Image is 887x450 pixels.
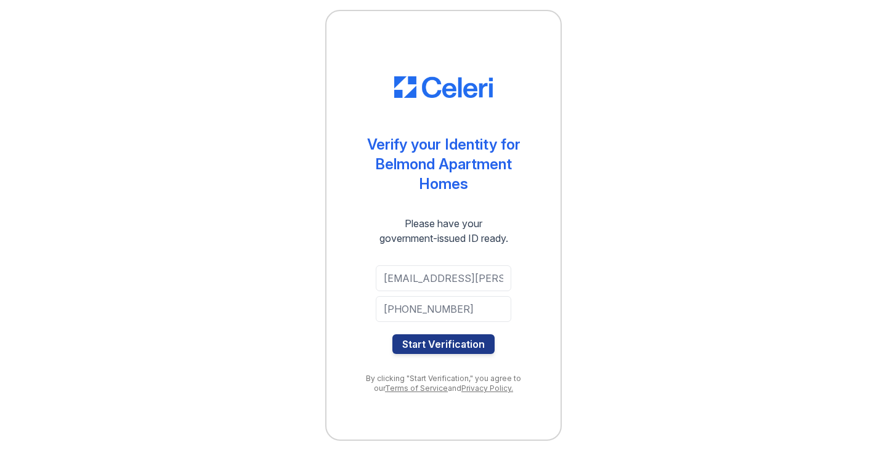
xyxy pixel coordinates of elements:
div: Please have your government-issued ID ready. [357,216,530,246]
a: Terms of Service [385,384,448,393]
a: Privacy Policy. [461,384,513,393]
button: Start Verification [392,334,495,354]
img: CE_Logo_Blue-a8612792a0a2168367f1c8372b55b34899dd931a85d93a1a3d3e32e68fde9ad4.png [394,76,493,98]
div: By clicking "Start Verification," you agree to our and [351,374,536,393]
input: Email [376,265,511,291]
input: Phone [376,296,511,322]
div: Verify your Identity for Belmond Apartment Homes [351,135,536,194]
